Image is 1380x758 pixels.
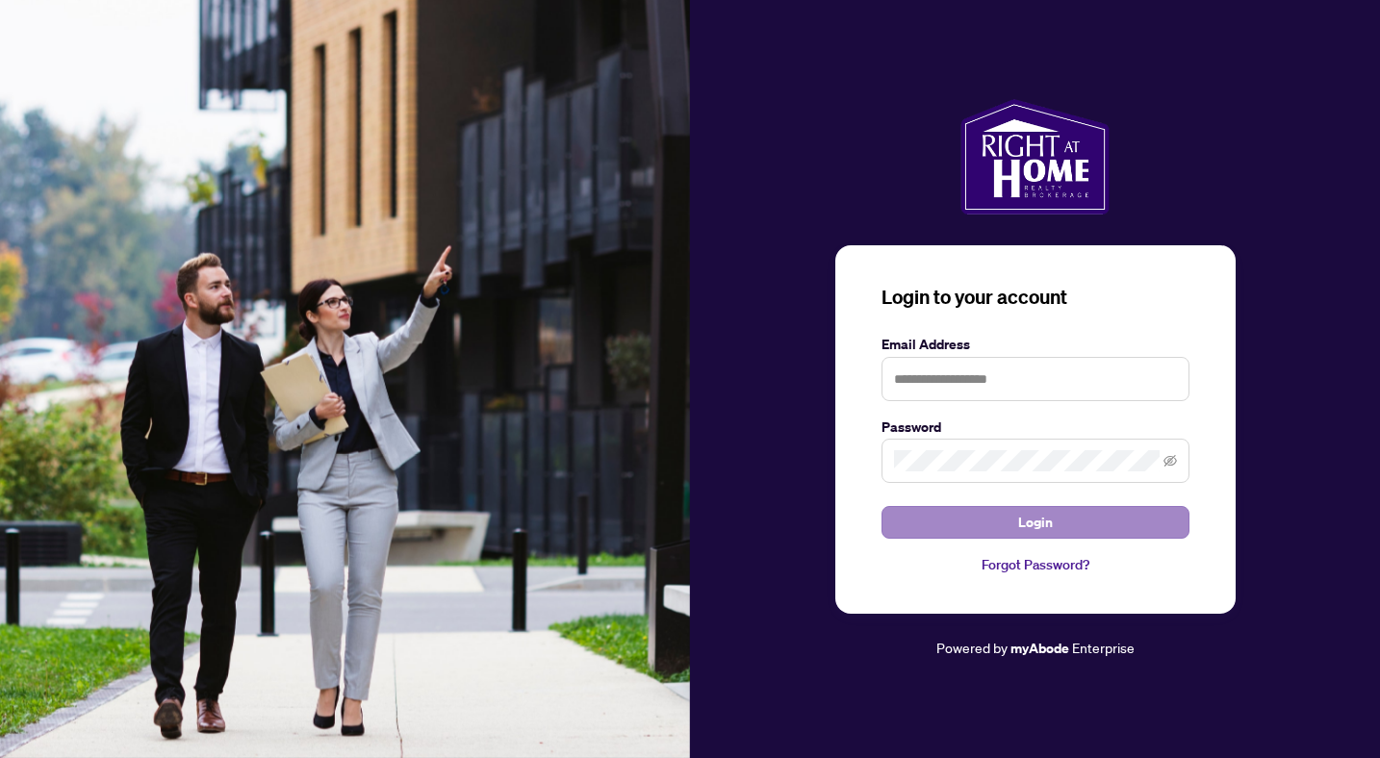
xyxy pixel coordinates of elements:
label: Password [882,417,1189,438]
label: Email Address [882,334,1189,355]
a: Forgot Password? [882,554,1189,575]
h3: Login to your account [882,284,1189,311]
a: myAbode [1010,638,1069,659]
button: Login [882,506,1189,539]
img: ma-logo [960,99,1110,215]
span: Enterprise [1072,639,1135,656]
span: eye-invisible [1163,454,1177,467]
span: Login [1018,507,1053,538]
span: Powered by [936,639,1008,656]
